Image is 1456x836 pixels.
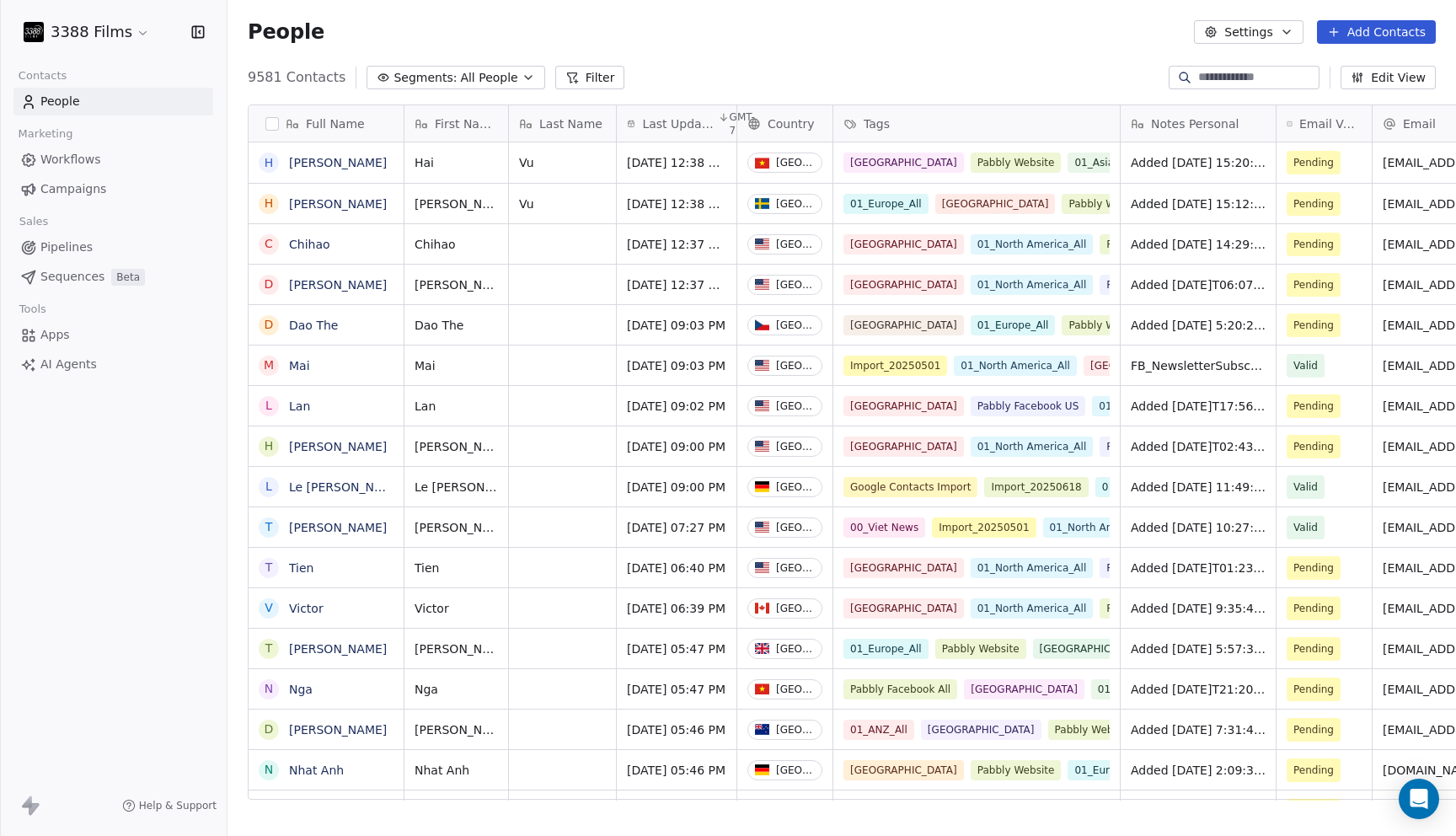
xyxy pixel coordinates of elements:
[264,356,274,374] div: M
[1399,779,1439,819] div: Open Intercom Messenger
[539,115,602,132] span: Last Name
[627,317,726,334] span: [DATE] 09:03 PM
[11,121,80,147] span: Marketing
[1293,196,1334,212] span: Pending
[1293,357,1318,374] span: Valid
[1131,762,1266,779] span: Added [DATE] 2:09:30 via Pabbly Connect, Location Country: [GEOGRAPHIC_DATA], 3388 Films Subscrib...
[776,562,815,574] div: [GEOGRAPHIC_DATA]
[289,723,387,737] a: [PERSON_NAME]
[1131,196,1266,212] span: Added [DATE] 15:12:23 via Pabbly Connect, Location Country: [GEOGRAPHIC_DATA], 3388 Films Subscri...
[40,180,106,198] span: Campaigns
[1131,154,1266,171] span: Added [DATE] 15:20:42 via Pabbly Connect, Location Country: [GEOGRAPHIC_DATA], 3388 Films Subscri...
[265,478,272,496] div: L
[122,799,217,812] a: Help & Support
[415,317,498,334] span: Dao The
[1131,640,1266,657] span: Added [DATE] 5:57:37 via Pabbly Connect, Location Country: [GEOGRAPHIC_DATA], 3388 Films Subscrib...
[265,721,274,738] div: D
[265,518,273,536] div: T
[265,235,273,253] div: C
[1048,720,1139,740] span: Pabbly Website
[964,679,1084,699] span: [GEOGRAPHIC_DATA]
[289,521,387,534] a: [PERSON_NAME]
[971,437,1094,457] span: 01_North America_All
[1293,479,1318,496] span: Valid
[289,238,330,251] a: Chihao
[776,360,815,372] div: [GEOGRAPHIC_DATA]
[768,115,815,132] span: Country
[249,105,404,142] div: Full Name
[971,153,1062,173] span: Pabbly Website
[248,67,345,88] span: 9581 Contacts
[776,643,815,655] div: [GEOGRAPHIC_DATA]
[776,724,815,736] div: [GEOGRAPHIC_DATA]
[776,522,815,533] div: [GEOGRAPHIC_DATA]
[265,640,273,657] div: T
[776,238,815,250] div: [GEOGRAPHIC_DATA]
[1084,356,1204,376] span: [GEOGRAPHIC_DATA]
[40,326,70,344] span: Apps
[971,801,1094,821] span: 01_North America_All
[843,153,964,173] span: [GEOGRAPHIC_DATA]
[460,69,517,87] span: All People
[289,399,310,413] a: Lan
[1131,236,1266,253] span: Added [DATE] 14:29:58 via Pabbly Connect, Location Country: [GEOGRAPHIC_DATA], 3388 Films Subscri...
[627,560,726,576] span: [DATE] 06:40 PM
[415,560,498,576] span: Tien
[843,194,929,214] span: 01_Europe_All
[13,146,213,174] a: Workflows
[921,720,1041,740] span: [GEOGRAPHIC_DATA]
[1131,398,1266,415] span: Added [DATE]T17:56:53+0000 via Pabbly Connect, Location Country: [GEOGRAPHIC_DATA], Facebook Lead...
[13,88,213,115] a: People
[1121,105,1276,142] div: Notes Personal
[627,438,726,455] span: [DATE] 09:00 PM
[1062,315,1153,335] span: Pabbly Website
[627,154,726,171] span: [DATE] 12:38 AM
[139,799,217,812] span: Help & Support
[971,558,1094,578] span: 01_North America_All
[776,279,815,291] div: [GEOGRAPHIC_DATA]
[40,93,80,110] span: People
[1131,317,1266,334] span: Added [DATE] 5:20:21 via Pabbly Connect, Location Country: [GEOGRAPHIC_DATA], 3388 Films Subscrib...
[1293,317,1334,334] span: Pending
[1293,398,1334,415] span: Pending
[415,721,498,738] span: [PERSON_NAME]
[954,356,1077,376] span: 01_North America_All
[1100,234,1191,255] span: Pabbly Website
[971,234,1094,255] span: 01_North America_All
[1131,357,1266,374] span: FB_NewsletterSubscribers_US_20250109, Location Country: [GEOGRAPHIC_DATA], Date: [DATE]
[1293,276,1334,293] span: Pending
[1277,105,1372,142] div: Email Verification Status
[12,297,53,322] span: Tools
[415,276,498,293] span: [PERSON_NAME]
[843,477,977,497] span: Google Contacts Import
[1033,639,1154,659] span: [GEOGRAPHIC_DATA]
[415,479,498,496] span: Le [PERSON_NAME]
[776,198,815,210] div: [GEOGRAPHIC_DATA]
[843,639,929,659] span: 01_Europe_All
[627,519,726,536] span: [DATE] 07:27 PM
[40,268,104,286] span: Sequences
[971,760,1062,780] span: Pabbly Website
[1151,115,1239,132] span: Notes Personal
[1092,396,1215,416] span: 01_North America_All
[843,315,964,335] span: [GEOGRAPHIC_DATA]
[1100,558,1215,578] span: Pabbly Facebook US
[415,519,498,536] span: [PERSON_NAME]
[435,115,498,132] span: First Name
[1131,519,1266,536] span: Added [DATE] 10:27:05 via Pabbly Connect, Location Country: [GEOGRAPHIC_DATA], 3388 Films Subscri...
[843,720,914,740] span: 01_ANZ_All
[776,764,815,776] div: [GEOGRAPHIC_DATA]
[776,603,815,614] div: [GEOGRAPHIC_DATA]
[843,679,957,699] span: Pabbly Facebook All
[289,642,387,656] a: [PERSON_NAME]
[1317,20,1436,44] button: Add Contacts
[1293,236,1334,253] span: Pending
[289,480,404,494] a: Le [PERSON_NAME]
[12,209,56,234] span: Sales
[627,721,726,738] span: [DATE] 05:46 PM
[40,238,93,256] span: Pipelines
[248,19,324,45] span: People
[776,400,815,412] div: [GEOGRAPHIC_DATA]
[1091,679,1168,699] span: 01_Asian_All
[627,681,726,698] span: [DATE] 05:47 PM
